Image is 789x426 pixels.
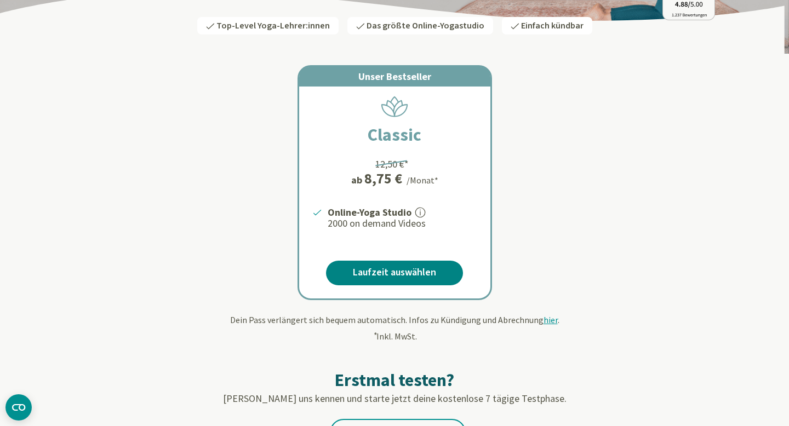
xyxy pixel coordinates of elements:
[544,314,558,325] span: hier
[328,206,411,218] strong: Online-Yoga Studio
[521,20,584,32] span: Einfach kündbar
[74,313,715,343] div: Dein Pass verlängert sich bequem automatisch. Infos zu Kündigung und Abrechnung . Inkl. MwSt.
[358,70,431,83] span: Unser Bestseller
[364,171,402,186] div: 8,75 €
[74,369,715,391] h2: Erstmal testen?
[326,261,463,285] a: Laufzeit auswählen
[351,172,364,187] span: ab
[367,20,484,32] span: Das größte Online-Yogastudio
[407,174,438,187] div: /Monat*
[5,394,32,421] button: CMP-Widget öffnen
[216,20,330,32] span: Top-Level Yoga-Lehrer:innen
[328,217,477,230] p: 2000 on demand Videos
[375,157,409,171] div: 12,50 €*
[341,122,448,148] h2: Classic
[74,391,715,406] p: [PERSON_NAME] uns kennen und starte jetzt deine kostenlose 7 tägige Testphase.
